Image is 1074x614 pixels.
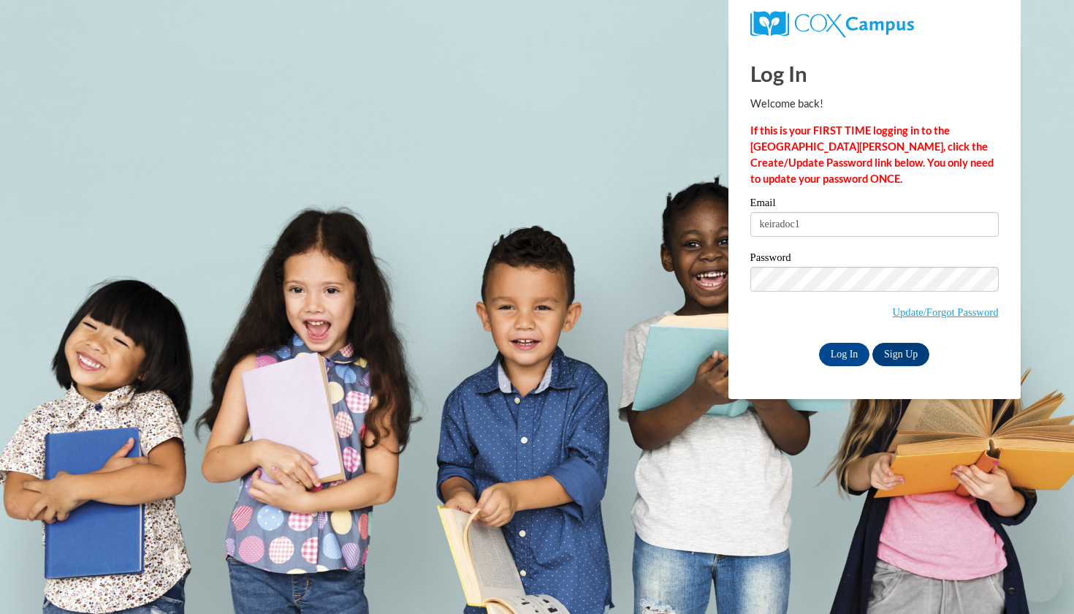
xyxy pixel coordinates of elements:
input: Log In [819,343,870,366]
p: Welcome back! [750,96,999,112]
iframe: Button to launch messaging window [1016,556,1062,602]
h1: Log In [750,58,999,88]
a: Sign Up [872,343,929,366]
img: COX Campus [750,11,914,37]
a: COX Campus [750,11,999,37]
label: Password [750,252,999,267]
label: Email [750,197,999,212]
a: Update/Forgot Password [892,306,998,318]
strong: If this is your FIRST TIME logging in to the [GEOGRAPHIC_DATA][PERSON_NAME], click the Create/Upd... [750,124,994,185]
